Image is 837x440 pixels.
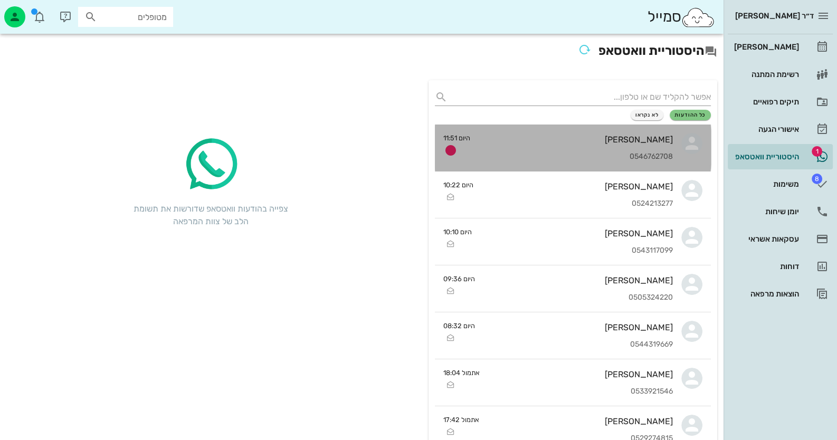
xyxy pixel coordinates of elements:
[728,117,833,142] a: אישורי הגעה
[728,199,833,224] a: יומן שיחות
[488,387,673,396] div: 0533921546
[443,274,475,284] small: היום 09:36
[732,125,799,133] div: אישורי הגעה
[732,290,799,298] div: הוצאות מרפאה
[732,43,799,51] div: [PERSON_NAME]
[483,322,673,332] div: [PERSON_NAME]
[728,226,833,252] a: עסקאות אשראי
[728,281,833,307] a: הוצאות מרפאה
[647,6,715,28] div: סמייל
[728,89,833,114] a: תיקים רפואיים
[483,293,673,302] div: 0505324220
[728,62,833,87] a: רשימת המתנה
[483,275,673,285] div: [PERSON_NAME]
[681,7,715,28] img: SmileCloud logo
[480,228,673,238] div: [PERSON_NAME]
[728,34,833,60] a: [PERSON_NAME]
[728,254,833,279] a: דוחות
[443,227,472,237] small: היום 10:10
[732,235,799,243] div: עסקאות אשראי
[132,203,290,228] div: צפייה בהודעות וואטסאפ שדורשות את תשומת הלב של צוות המרפאה
[488,416,673,426] div: [PERSON_NAME]
[728,144,833,169] a: תגהיסטוריית וואטסאפ
[479,152,673,161] div: 0546762708
[31,8,37,15] span: תג
[732,180,799,188] div: משימות
[732,152,799,161] div: היסטוריית וואטסאפ
[732,98,799,106] div: תיקים רפואיים
[732,207,799,216] div: יומן שיחות
[631,110,664,120] button: לא נקראו
[732,70,799,79] div: רשימת המתנה
[479,135,673,145] div: [PERSON_NAME]
[635,112,659,118] span: לא נקראו
[482,199,673,208] div: 0524213277
[674,112,706,118] span: כל ההודעות
[812,146,822,157] span: תג
[728,171,833,197] a: תגמשימות
[732,262,799,271] div: דוחות
[735,11,814,21] span: ד״ר [PERSON_NAME]
[443,180,473,190] small: היום 10:22
[443,368,480,378] small: אתמול 18:04
[670,110,711,120] button: כל ההודעות
[480,246,673,255] div: 0543117099
[443,415,479,425] small: אתמול 17:42
[452,89,711,106] input: אפשר להקליד שם או טלפון...
[488,369,673,379] div: [PERSON_NAME]
[443,133,470,143] small: היום 11:51
[812,174,822,184] span: תג
[443,321,475,331] small: היום 08:32
[483,340,673,349] div: 0544319669
[179,133,243,196] img: whatsapp-icon.2ee8d5f3.png
[482,181,673,192] div: [PERSON_NAME]
[6,40,717,63] h2: היסטוריית וואטסאפ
